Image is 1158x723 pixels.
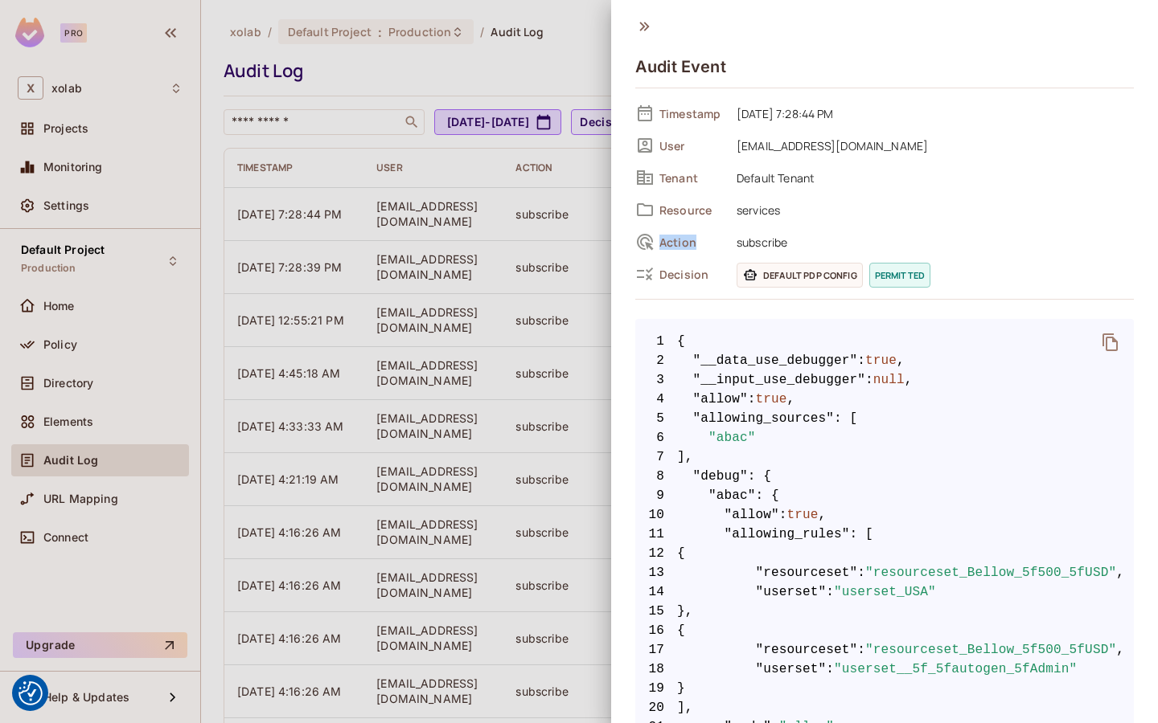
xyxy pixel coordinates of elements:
span: : { [748,467,771,486]
span: 13 [635,563,677,582]
span: 12 [635,544,677,563]
span: 4 [635,390,677,409]
span: "allow" [693,390,748,409]
span: , [787,390,795,409]
span: { [677,332,685,351]
span: permitted [869,263,930,288]
span: "__input_use_debugger" [693,370,866,390]
span: "allowing_sources" [693,409,835,428]
span: 17 [635,640,677,660]
span: 1 [635,332,677,351]
span: : [857,351,865,370]
span: "resourceset_Bellow_5f500_5fUSD" [865,640,1116,660]
span: "__data_use_debugger" [693,351,858,370]
span: "userset" [756,660,827,679]
span: 7 [635,447,677,467]
img: Revisit consent button [18,681,43,705]
span: 10 [635,505,677,525]
span: ], [635,447,1134,467]
span: "userset_USA" [834,582,936,602]
span: : [779,505,787,525]
span: "debug" [693,467,748,486]
span: : [748,390,756,409]
span: "abac" [708,428,756,447]
span: 9 [635,486,677,505]
span: 2 [635,351,677,370]
span: , [905,370,913,390]
span: , [897,351,905,370]
span: subscribe [729,232,1134,251]
span: "resourceset_Bellow_5f500_5fUSD" [865,563,1116,582]
span: : [857,640,865,660]
h4: Audit Event [635,57,726,76]
span: Timestamp [659,106,724,121]
span: { [635,544,1134,563]
span: 18 [635,660,677,679]
span: "resourceset" [756,563,858,582]
span: 20 [635,698,677,717]
span: , [819,505,827,525]
span: Tenant [659,170,724,186]
span: true [787,505,819,525]
span: Default Tenant [729,168,1134,187]
span: Decision [659,267,724,282]
span: Resource [659,202,724,218]
span: } [635,679,1134,698]
span: { [635,621,1134,640]
span: 14 [635,582,677,602]
span: 19 [635,679,677,698]
span: 6 [635,428,677,447]
span: true [865,351,897,370]
span: : [865,370,873,390]
span: services [729,200,1134,219]
span: 3 [635,370,677,390]
span: 16 [635,621,677,640]
button: Consent Preferences [18,681,43,705]
span: : [826,660,834,679]
span: 15 [635,602,677,621]
span: true [756,390,787,409]
span: : { [756,486,779,505]
span: , [1116,640,1124,660]
span: "userset" [756,582,827,602]
span: [EMAIL_ADDRESS][DOMAIN_NAME] [729,136,1134,155]
span: 5 [635,409,677,428]
span: "abac" [708,486,756,505]
span: : [857,563,865,582]
span: User [659,138,724,153]
span: ], [635,698,1134,717]
span: }, [635,602,1134,621]
span: [DATE] 7:28:44 PM [729,104,1134,123]
span: "allowing_rules" [725,525,850,544]
span: : [ [834,409,857,428]
span: null [873,370,905,390]
span: : [ [850,525,873,544]
span: : [826,582,834,602]
button: delete [1091,323,1130,361]
span: Default PDP config [737,263,863,288]
span: "userset__5f_5fautogen_5fAdmin" [834,660,1077,679]
span: 8 [635,467,677,486]
span: "resourceset" [756,640,858,660]
span: 11 [635,525,677,544]
span: , [1116,563,1124,582]
span: "allow" [725,505,779,525]
span: Action [659,235,724,250]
